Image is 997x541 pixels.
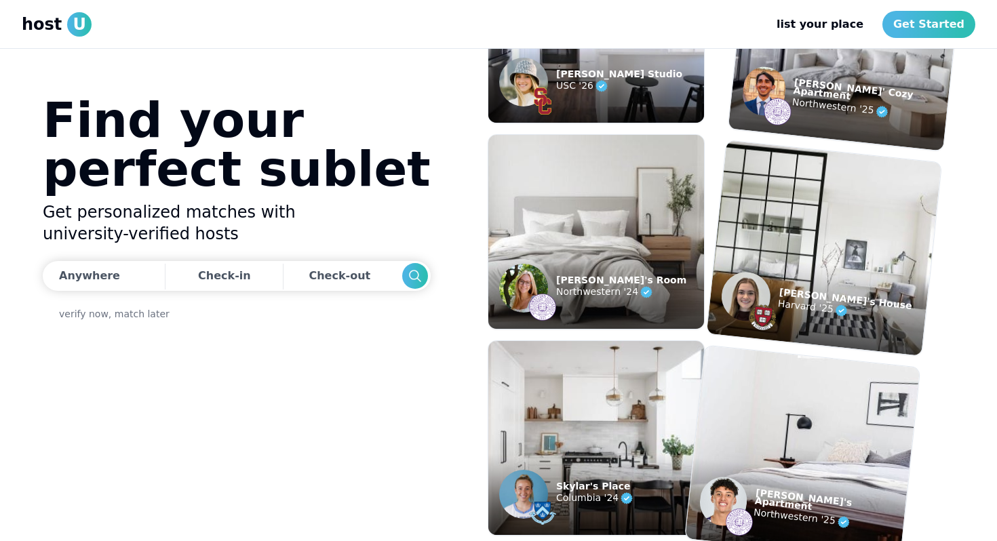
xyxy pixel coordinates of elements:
[499,58,548,106] img: example listing host
[766,11,874,38] a: list your place
[556,78,682,94] p: USC '26
[67,12,92,37] span: U
[43,261,431,291] div: Dates trigger
[22,12,92,37] a: hostU
[43,96,431,193] h1: Find your perfect sublet
[499,264,548,313] img: example listing host
[753,504,904,536] p: Northwestern '25
[198,262,251,289] div: Check-in
[724,507,754,537] img: example listing host
[766,11,975,38] nav: Main
[402,263,428,289] button: Search
[748,302,778,332] img: example listing host
[698,475,749,528] img: example listing host
[719,270,773,323] img: example listing host
[59,307,170,321] a: verify now, match later
[488,341,704,535] img: example listing
[793,78,948,111] p: [PERSON_NAME]' Cozy Apartment
[882,11,975,38] a: Get Started
[529,294,556,321] img: example listing host
[59,268,120,284] div: Anywhere
[755,488,906,520] p: [PERSON_NAME]'s Apartment
[529,500,556,527] img: example listing host
[777,296,912,325] p: Harvard '25
[762,97,792,127] img: example listing host
[779,287,912,310] p: [PERSON_NAME]'s House
[499,470,548,519] img: example listing host
[556,276,686,284] p: [PERSON_NAME]'s Room
[556,482,635,490] p: Skylar's Place
[22,14,62,35] span: host
[309,262,376,289] div: Check-out
[556,284,686,300] p: Northwestern '24
[556,490,635,506] p: Columbia '24
[43,201,431,245] h2: Get personalized matches with university-verified hosts
[741,64,787,117] img: example listing host
[43,261,161,291] button: Anywhere
[791,94,947,127] p: Northwestern '25
[529,87,556,115] img: example listing host
[556,70,682,78] p: [PERSON_NAME] Studio
[488,135,704,329] img: example listing
[707,140,941,356] img: example listing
